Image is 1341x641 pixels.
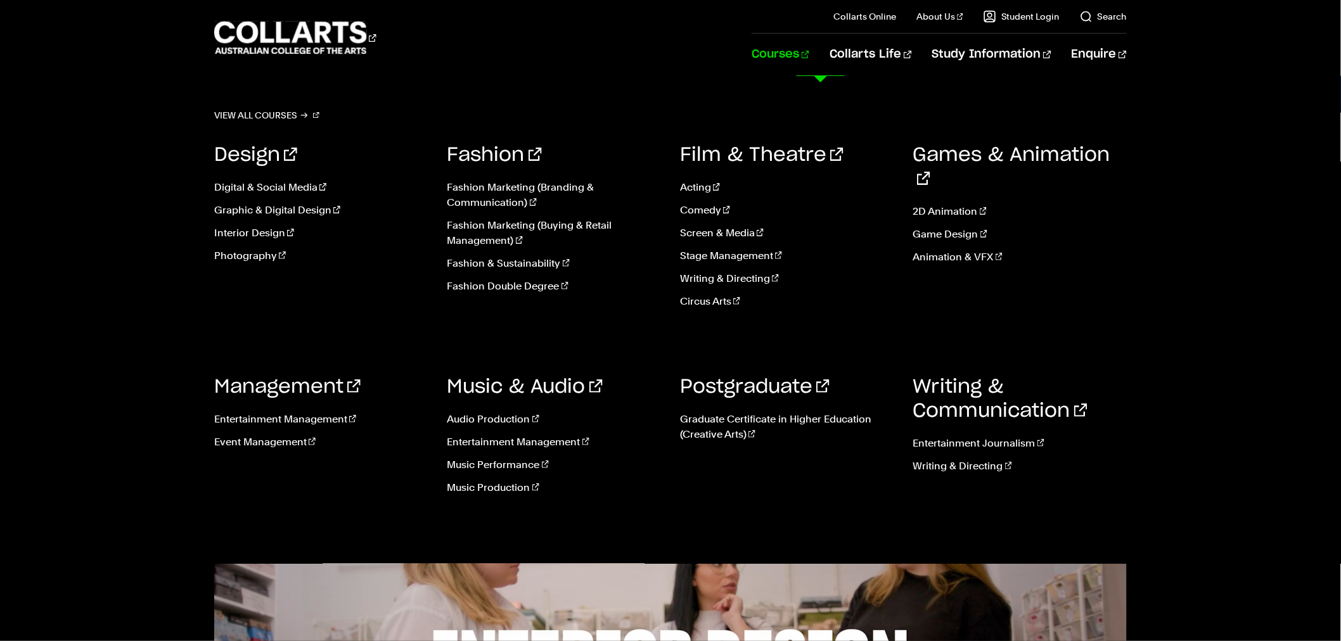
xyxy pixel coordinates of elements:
a: Collarts Online [833,10,896,23]
a: Audio Production [447,412,662,427]
a: Stage Management [680,248,894,263]
a: Interior Design [214,225,428,241]
a: Entertainment Management [214,412,428,427]
a: Film & Theatre [680,146,844,165]
a: Circus Arts [680,294,894,309]
a: Design [214,146,297,165]
a: Management [214,378,361,397]
a: Entertainment Management [447,435,662,450]
a: Fashion Marketing (Branding & Communication) [447,180,662,210]
a: Screen & Media [680,225,894,241]
a: About Us [916,10,963,23]
a: Acting [680,180,894,195]
a: Enquire [1072,34,1127,75]
a: Fashion Double Degree [447,279,662,294]
a: Writing & Directing [680,271,894,286]
a: View all courses [214,106,319,124]
a: Music & Audio [447,378,603,397]
a: Games & Animation [913,146,1110,189]
a: Writing & Communication [913,378,1088,421]
a: Comedy [680,203,894,218]
a: Writing & Directing [913,459,1127,474]
a: Fashion [447,146,542,165]
a: Search [1080,10,1127,23]
a: Animation & VFX [913,250,1127,265]
a: Study Information [932,34,1051,75]
a: Photography [214,248,428,263]
a: Music Performance [447,457,662,473]
a: Fashion Marketing (Buying & Retail Management) [447,218,662,248]
div: Go to homepage [214,20,376,56]
a: Fashion & Sustainability [447,256,662,271]
a: Event Management [214,435,428,450]
a: Game Design [913,227,1127,242]
a: Entertainment Journalism [913,436,1127,451]
a: Collarts Life [830,34,911,75]
a: Postgraduate [680,378,830,397]
a: Student Login [984,10,1060,23]
a: Courses [752,34,809,75]
a: Graphic & Digital Design [214,203,428,218]
a: 2D Animation [913,204,1127,219]
a: Graduate Certificate in Higher Education (Creative Arts) [680,412,894,442]
a: Digital & Social Media [214,180,428,195]
a: Music Production [447,480,662,495]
